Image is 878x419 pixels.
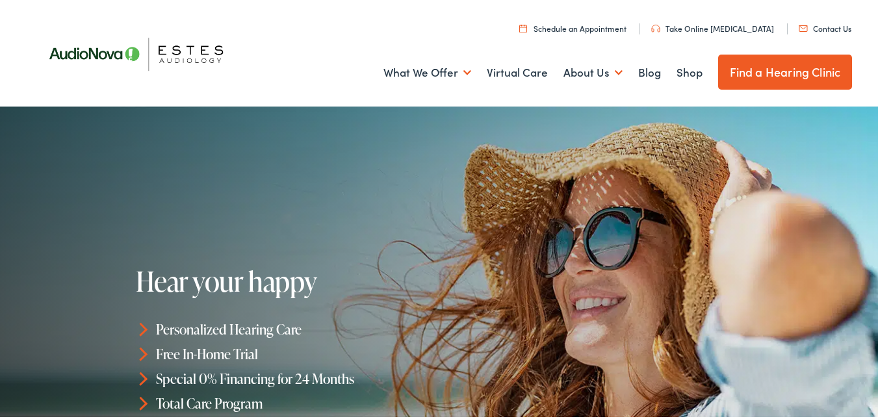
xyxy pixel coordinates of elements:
img: utility icon [651,22,660,30]
li: Total Care Program [136,388,443,413]
li: Personalized Hearing Care [136,314,443,339]
a: Schedule an Appointment [519,20,626,31]
a: Blog [638,46,661,94]
li: Special 0% Financing for 24 Months [136,364,443,388]
a: About Us [563,46,623,94]
a: Contact Us [799,20,851,31]
a: Shop [677,46,703,94]
img: utility icon [519,21,527,30]
img: utility icon [799,23,808,29]
a: What We Offer [383,46,471,94]
li: Free In-Home Trial [136,339,443,364]
a: Take Online [MEDICAL_DATA] [651,20,774,31]
h1: Hear your happy [136,264,443,294]
a: Virtual Care [487,46,548,94]
a: Find a Hearing Clinic [718,52,853,87]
